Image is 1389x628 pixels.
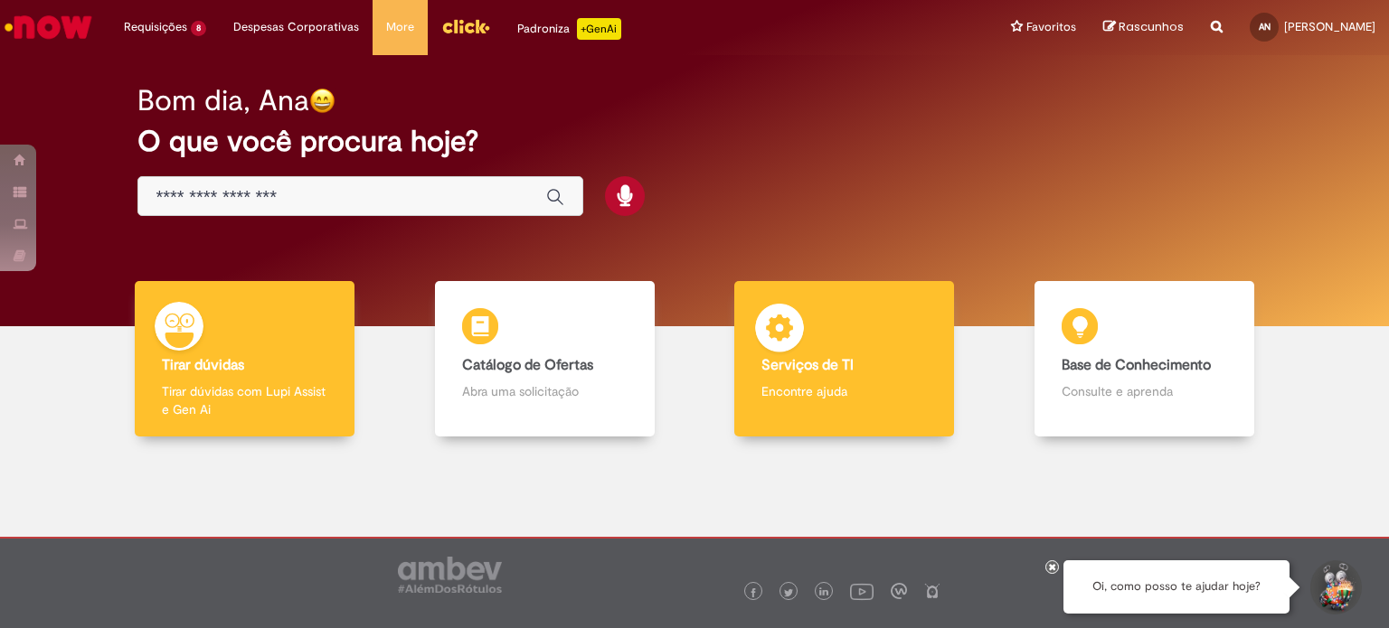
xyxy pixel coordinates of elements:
[924,583,940,599] img: logo_footer_naosei.png
[95,281,395,437] a: Tirar dúvidas Tirar dúvidas com Lupi Assist e Gen Ai
[749,588,758,597] img: logo_footer_facebook.png
[761,382,927,400] p: Encontre ajuda
[191,21,206,36] span: 8
[462,356,593,374] b: Catálogo de Ofertas
[784,588,793,597] img: logo_footer_twitter.png
[517,18,621,40] div: Padroniza
[1119,18,1184,35] span: Rascunhos
[395,281,695,437] a: Catálogo de Ofertas Abra uma solicitação
[124,18,187,36] span: Requisições
[309,88,335,114] img: happy-face.png
[1063,560,1290,614] div: Oi, como posso te ajudar hoje?
[1103,19,1184,36] a: Rascunhos
[233,18,359,36] span: Despesas Corporativas
[1062,382,1227,400] p: Consulte e aprenda
[1284,19,1375,34] span: [PERSON_NAME]
[694,281,995,437] a: Serviços de TI Encontre ajuda
[1026,18,1076,36] span: Favoritos
[995,281,1295,437] a: Base de Conhecimento Consulte e aprenda
[819,587,828,598] img: logo_footer_linkedin.png
[1259,21,1271,33] span: AN
[441,13,490,40] img: click_logo_yellow_360x200.png
[398,557,502,593] img: logo_footer_ambev_rotulo_gray.png
[761,356,854,374] b: Serviços de TI
[162,382,327,418] p: Tirar dúvidas com Lupi Assist e Gen Ai
[386,18,414,36] span: More
[2,9,95,45] img: ServiceNow
[137,85,309,117] h2: Bom dia, Ana
[1308,560,1362,614] button: Iniciar Conversa de Suporte
[850,579,874,603] img: logo_footer_youtube.png
[162,356,244,374] b: Tirar dúvidas
[137,126,1252,157] h2: O que você procura hoje?
[891,583,907,599] img: logo_footer_workplace.png
[1062,356,1211,374] b: Base de Conhecimento
[577,18,621,40] p: +GenAi
[462,382,628,400] p: Abra uma solicitação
